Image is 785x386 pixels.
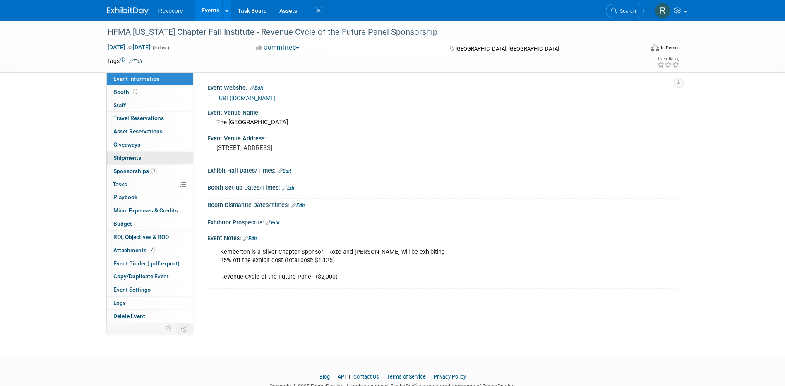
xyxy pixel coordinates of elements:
div: Exhibit Hall Dates/Times: [207,164,678,175]
span: Copy/Duplicate Event [113,273,169,280]
span: [DATE] [DATE] [107,43,151,51]
a: Sponsorships1 [107,165,193,178]
div: Booth Set-up Dates/Times: [207,181,678,192]
a: Edit [266,220,280,226]
span: | [427,374,432,380]
span: Event Settings [113,286,151,293]
span: Booth [113,89,139,95]
a: Event Binder (.pdf export) [107,257,193,270]
span: 1 [151,168,157,174]
img: ExhibitDay [107,7,149,15]
div: Event Format [595,43,680,55]
pre: [STREET_ADDRESS] [216,144,394,152]
a: Edit [243,236,257,241]
span: Sponsorships [113,168,157,174]
a: ROI, Objectives & ROO [107,231,193,244]
span: Delete Event [113,313,145,319]
span: 2 [149,247,155,253]
span: | [331,374,336,380]
div: Event Website: [207,82,678,92]
span: Revecore [158,7,183,14]
a: [URL][DOMAIN_NAME] [217,95,276,101]
a: Tasks [107,178,193,191]
a: Event Information [107,72,193,85]
a: Delete Event [107,310,193,323]
div: In-Person [660,45,680,51]
span: | [380,374,386,380]
span: Playbook [113,194,137,200]
a: Terms of Service [387,374,426,380]
a: Edit [291,203,305,208]
span: Event Information [113,75,160,82]
span: Shipments [113,154,141,161]
a: Staff [107,99,193,112]
div: Exhibitor Prospectus: [207,216,678,227]
a: Shipments [107,152,193,164]
a: Edit [250,85,263,91]
a: Attachments2 [107,244,193,257]
td: Personalize Event Tab Strip [162,323,176,334]
span: Booth not reserved yet [131,89,139,95]
td: Tags [107,57,142,65]
img: Format-Inperson.png [651,44,659,51]
a: Playbook [107,191,193,204]
div: Event Venue Name: [207,106,678,117]
a: Copy/Duplicate Event [107,270,193,283]
a: Edit [282,185,296,191]
span: | [347,374,352,380]
span: ROI, Objectives & ROO [113,234,169,240]
a: Privacy Policy [434,374,466,380]
a: Contact Us [353,374,379,380]
span: Giveaways [113,141,140,148]
img: Rachael Sires [655,3,670,19]
a: Budget [107,217,193,230]
div: Booth Dismantle Dates/Times: [207,199,678,210]
div: HFMA [US_STATE] Chapter Fall Institute - Revenue Cycle of the Future Panel Sponsorship [105,25,631,40]
button: Committed [253,43,302,52]
a: Event Settings [107,283,193,296]
span: Search [617,8,636,14]
a: Giveaways [107,138,193,151]
a: Edit [278,168,291,174]
td: Toggle Event Tabs [176,323,193,334]
a: Travel Reservations [107,112,193,125]
div: Event Rating [657,57,679,61]
span: to [125,44,133,51]
a: Blog [319,374,330,380]
span: Tasks [113,181,127,188]
span: Staff [113,102,126,109]
a: Misc. Expenses & Credits [107,204,193,217]
span: Misc. Expenses & Credits [113,207,178,214]
span: Travel Reservations [113,115,164,121]
a: API [338,374,346,380]
a: Asset Reservations [107,125,193,138]
span: Logs [113,299,126,306]
a: Logs [107,297,193,309]
div: Event Notes: [207,232,678,243]
a: Edit [129,58,142,64]
span: Attachments [113,247,155,253]
a: Search [606,4,644,18]
div: Kemberton is a Silver Chapter Sponsor - Roze and [PERSON_NAME] will be exhibiting 25% off the exh... [214,244,587,285]
span: [GEOGRAPHIC_DATA], [GEOGRAPHIC_DATA] [456,46,559,52]
a: Booth [107,86,193,99]
div: Event Venue Address: [207,132,678,142]
span: Asset Reservations [113,128,163,135]
div: The [GEOGRAPHIC_DATA] [214,116,672,129]
span: Budget [113,220,132,227]
span: (3 days) [152,45,169,51]
span: Event Binder (.pdf export) [113,260,180,267]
